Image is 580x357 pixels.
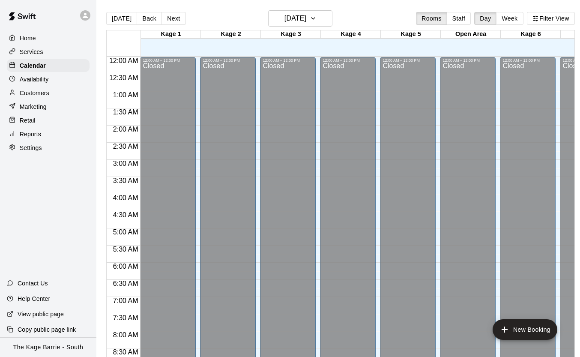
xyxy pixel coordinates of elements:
button: Day [474,12,496,25]
button: [DATE] [268,10,332,27]
a: Reports [7,128,90,141]
span: 5:30 AM [111,246,141,253]
span: 7:30 AM [111,314,141,321]
div: Kage 4 [321,30,381,39]
div: Kage 3 [261,30,321,39]
a: Availability [7,73,90,86]
p: The Kage Barrie - South [13,343,84,352]
p: Help Center [18,294,50,303]
a: Home [7,32,90,45]
span: 8:00 AM [111,331,141,339]
button: Next [161,12,185,25]
span: 4:30 AM [111,211,141,219]
p: Marketing [20,102,47,111]
h6: [DATE] [284,12,306,24]
div: Kage 6 [501,30,561,39]
p: Settings [20,144,42,152]
a: Calendar [7,59,90,72]
button: Rooms [416,12,447,25]
a: Services [7,45,90,58]
span: 1:00 AM [111,91,141,99]
p: Customers [20,89,49,97]
div: 12:00 AM – 12:00 PM [383,58,433,63]
span: 8:30 AM [111,348,141,356]
div: Kage 2 [201,30,261,39]
p: Home [20,34,36,42]
a: Marketing [7,100,90,113]
button: [DATE] [106,12,137,25]
div: Open Area [441,30,501,39]
a: Customers [7,87,90,99]
p: Services [20,48,43,56]
p: Calendar [20,61,46,70]
button: Staff [447,12,471,25]
span: 4:00 AM [111,194,141,201]
span: 6:00 AM [111,263,141,270]
div: 12:00 AM – 12:00 PM [143,58,193,63]
span: 12:30 AM [107,74,141,81]
p: View public page [18,310,64,318]
span: 7:00 AM [111,297,141,304]
span: 12:00 AM [107,57,141,64]
button: Back [137,12,162,25]
button: add [493,319,557,340]
span: 2:00 AM [111,126,141,133]
div: 12:00 AM – 12:00 PM [442,58,493,63]
a: Retail [7,114,90,127]
div: 12:00 AM – 12:00 PM [323,58,373,63]
p: Availability [20,75,49,84]
p: Contact Us [18,279,48,288]
div: 12:00 AM – 12:00 PM [263,58,313,63]
p: Retail [20,116,36,125]
button: Week [496,12,523,25]
span: 3:30 AM [111,177,141,184]
p: Copy public page link [18,325,76,334]
span: 5:00 AM [111,228,141,236]
span: 2:30 AM [111,143,141,150]
button: Filter View [527,12,575,25]
div: Kage 1 [141,30,201,39]
span: 6:30 AM [111,280,141,287]
a: Settings [7,141,90,154]
span: 3:00 AM [111,160,141,167]
div: Kage 5 [381,30,441,39]
p: Reports [20,130,41,138]
span: 1:30 AM [111,108,141,116]
div: 12:00 AM – 12:00 PM [502,58,553,63]
div: 12:00 AM – 12:00 PM [203,58,253,63]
